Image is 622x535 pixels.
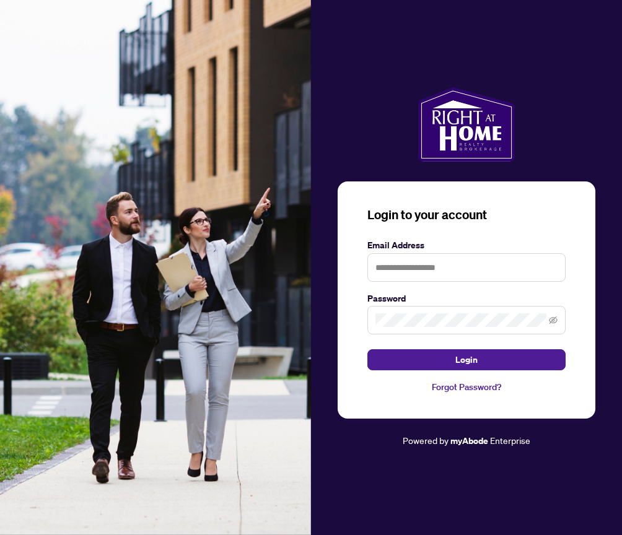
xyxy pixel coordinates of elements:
[367,380,566,394] a: Forgot Password?
[367,292,566,305] label: Password
[450,434,488,448] a: myAbode
[403,435,449,446] span: Powered by
[549,316,558,324] span: eye-invisible
[367,238,566,252] label: Email Address
[418,87,514,162] img: ma-logo
[367,349,566,370] button: Login
[367,206,566,224] h3: Login to your account
[490,435,530,446] span: Enterprise
[455,350,478,370] span: Login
